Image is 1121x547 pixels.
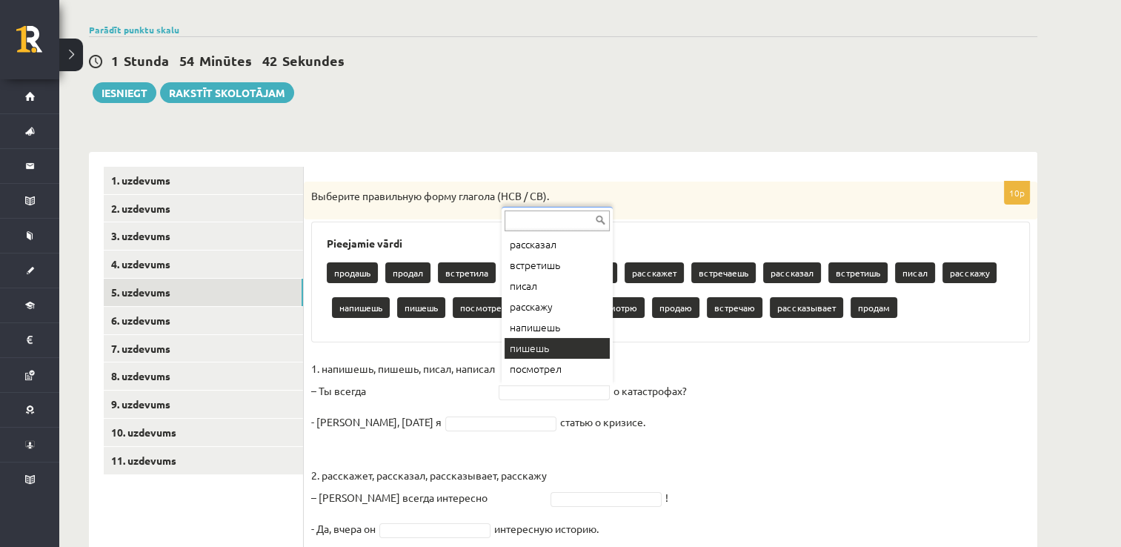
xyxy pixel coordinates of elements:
div: рассказал [505,234,610,255]
div: расскажу [505,296,610,317]
div: посмотрел [505,359,610,379]
div: встретишь [505,255,610,276]
div: посмотришь [505,379,610,400]
div: пишешь [505,338,610,359]
div: писал [505,276,610,296]
div: напишешь [505,317,610,338]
